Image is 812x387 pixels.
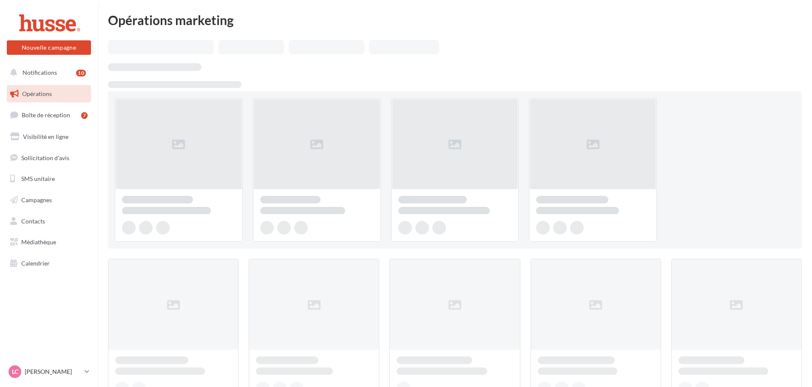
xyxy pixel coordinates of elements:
[76,70,86,76] div: 10
[5,233,93,251] a: Médiathèque
[5,254,93,272] a: Calendrier
[5,106,93,124] a: Boîte de réception7
[21,154,69,161] span: Sollicitation d'avis
[5,85,93,103] a: Opérations
[21,196,52,203] span: Campagnes
[5,170,93,188] a: SMS unitaire
[21,260,50,267] span: Calendrier
[21,218,45,225] span: Contacts
[23,133,68,140] span: Visibilité en ligne
[108,14,802,26] div: Opérations marketing
[22,111,70,119] span: Boîte de réception
[5,64,89,82] button: Notifications 10
[5,149,93,167] a: Sollicitation d'avis
[21,175,55,182] span: SMS unitaire
[7,364,91,380] a: LC [PERSON_NAME]
[23,69,57,76] span: Notifications
[7,40,91,55] button: Nouvelle campagne
[21,238,56,246] span: Médiathèque
[25,367,81,376] p: [PERSON_NAME]
[5,128,93,146] a: Visibilité en ligne
[5,212,93,230] a: Contacts
[12,367,18,376] span: LC
[22,90,52,97] span: Opérations
[5,191,93,209] a: Campagnes
[81,112,88,119] div: 7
